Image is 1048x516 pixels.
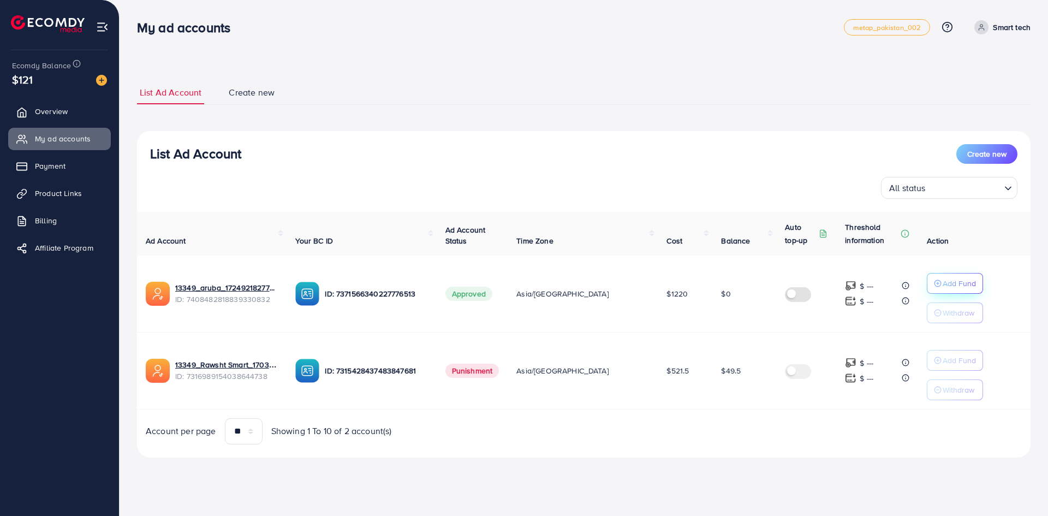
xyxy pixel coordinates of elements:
[35,161,65,171] span: Payment
[445,224,486,246] span: Ad Account Status
[175,359,278,370] a: 13349_Rawsht Smart_1703619306054
[295,359,319,383] img: ic-ba-acc.ded83a64.svg
[175,282,278,293] a: 13349_aruba_1724921827762
[12,72,33,87] span: $121
[146,235,186,246] span: Ad Account
[666,235,682,246] span: Cost
[881,177,1017,199] div: Search for option
[970,20,1031,34] a: Smart tech
[35,188,82,199] span: Product Links
[445,364,499,378] span: Punishment
[927,303,983,323] button: Withdraw
[325,287,427,300] p: ID: 7371566340227776513
[927,379,983,400] button: Withdraw
[8,128,111,150] a: My ad accounts
[927,235,949,246] span: Action
[927,350,983,371] button: Add Fund
[146,282,170,306] img: ic-ads-acc.e4c84228.svg
[845,357,856,369] img: top-up amount
[860,357,873,370] p: $ ---
[271,425,392,437] span: Showing 1 To 10 of 2 account(s)
[8,155,111,177] a: Payment
[516,288,609,299] span: Asia/[GEOGRAPHIC_DATA]
[96,21,109,33] img: menu
[35,106,68,117] span: Overview
[229,86,275,99] span: Create new
[785,221,817,247] p: Auto top-up
[35,215,57,226] span: Billing
[943,306,974,319] p: Withdraw
[140,86,201,99] span: List Ad Account
[943,383,974,396] p: Withdraw
[8,100,111,122] a: Overview
[8,210,111,232] a: Billing
[96,75,107,86] img: image
[845,295,856,307] img: top-up amount
[666,365,689,376] span: $521.5
[35,242,93,253] span: Affiliate Program
[1002,467,1040,508] iframe: Chat
[721,288,730,299] span: $0
[956,144,1017,164] button: Create new
[8,182,111,204] a: Product Links
[137,20,239,35] h3: My ad accounts
[150,146,241,162] h3: List Ad Account
[860,280,873,293] p: $ ---
[993,21,1031,34] p: Smart tech
[516,235,553,246] span: Time Zone
[967,149,1007,159] span: Create new
[11,15,85,32] img: logo
[175,359,278,382] div: <span class='underline'>13349_Rawsht Smart_1703619306054</span></br>7316989154038644738
[943,354,976,367] p: Add Fund
[721,365,741,376] span: $49.5
[943,277,976,290] p: Add Fund
[295,282,319,306] img: ic-ba-acc.ded83a64.svg
[35,133,91,144] span: My ad accounts
[887,180,928,196] span: All status
[146,359,170,383] img: ic-ads-acc.e4c84228.svg
[12,60,71,71] span: Ecomdy Balance
[844,19,931,35] a: metap_pakistan_002
[445,287,492,301] span: Approved
[845,372,856,384] img: top-up amount
[175,294,278,305] span: ID: 7408482818839330832
[666,288,688,299] span: $1220
[927,273,983,294] button: Add Fund
[845,221,898,247] p: Threshold information
[146,425,216,437] span: Account per page
[295,235,333,246] span: Your BC ID
[175,371,278,382] span: ID: 7316989154038644738
[516,365,609,376] span: Asia/[GEOGRAPHIC_DATA]
[929,178,1000,196] input: Search for option
[853,24,921,31] span: metap_pakistan_002
[8,237,111,259] a: Affiliate Program
[721,235,750,246] span: Balance
[325,364,427,377] p: ID: 7315428437483847681
[860,295,873,308] p: $ ---
[175,282,278,305] div: <span class='underline'>13349_aruba_1724921827762</span></br>7408482818839330832
[845,280,856,292] img: top-up amount
[860,372,873,385] p: $ ---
